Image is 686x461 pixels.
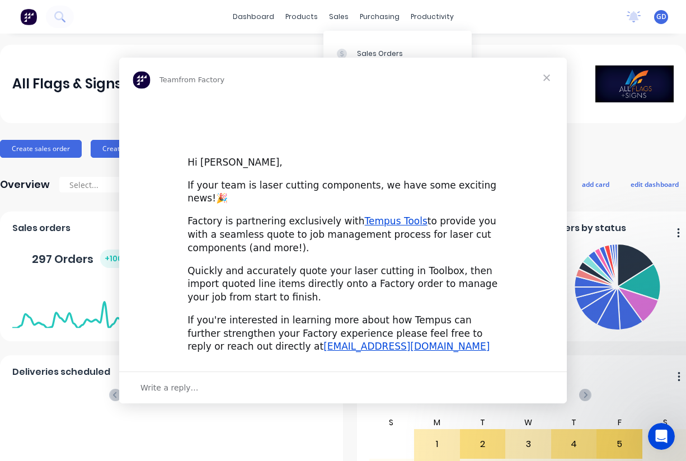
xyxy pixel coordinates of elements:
[159,76,178,84] span: Team
[187,314,499,354] div: If you're interested in learning more about how Tempus can further strengthen your Factory experi...
[140,380,199,395] span: Write a reply…
[527,58,567,98] span: Close
[187,179,499,206] div: If your team is laser cutting components, we have some exciting news!🎉
[187,215,499,255] div: Factory is partnering exclusively with to provide you with a seamless quote to job management pro...
[187,265,499,304] div: Quickly and accurately quote your laser cutting in Toolbox, then import quoted line items directl...
[119,371,567,403] div: Open conversation and reply
[365,215,427,227] a: Tempus Tools
[323,341,490,352] a: [EMAIL_ADDRESS][DOMAIN_NAME]
[187,156,499,170] div: Hi [PERSON_NAME],
[133,71,151,89] img: Profile image for Team
[178,76,224,84] span: from Factory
